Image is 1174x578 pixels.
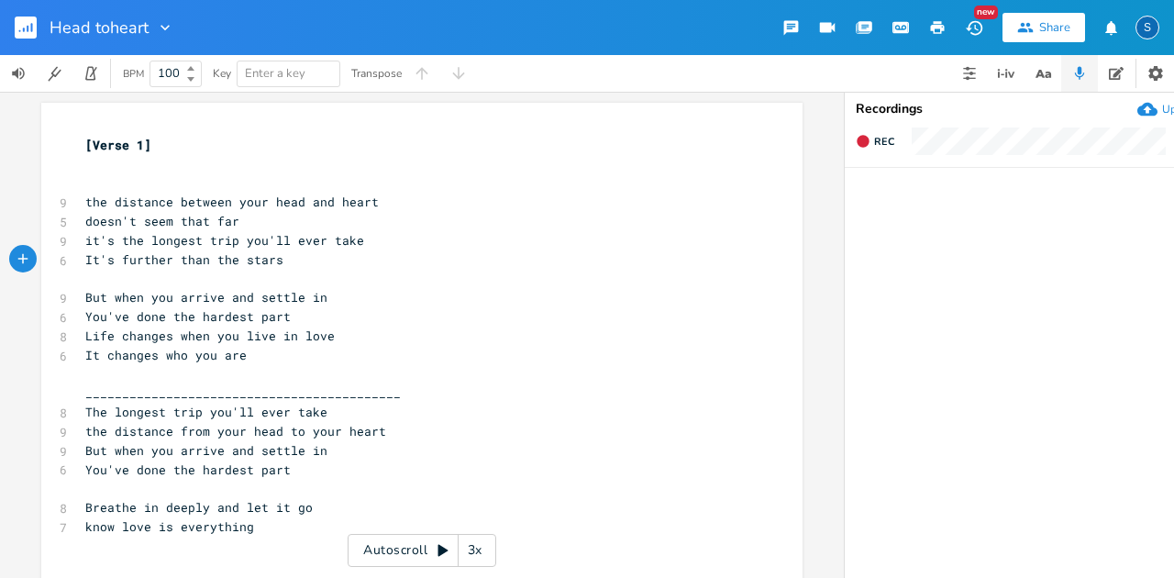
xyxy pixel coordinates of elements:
div: New [974,6,998,19]
span: Head toheart [50,19,149,36]
span: But when you arrive and settle in [85,442,327,459]
span: You've done the hardest part [85,308,291,325]
button: S [1135,6,1159,49]
div: Sarah Cade Music [1135,16,1159,39]
div: Transpose [351,68,402,79]
span: it's the longest trip you'll ever take [85,232,364,249]
span: know love is everything [85,518,254,535]
span: Breathe in deeply and let it go [85,499,313,516]
span: ___________________________________________ [85,384,401,401]
span: But when you arrive and settle in [85,289,327,306]
button: New [956,11,992,44]
div: Share [1039,19,1070,36]
span: doesn't seem that far [85,213,239,229]
button: Rec [848,127,902,156]
div: BPM [123,69,144,79]
span: It changes who you are [85,347,247,363]
span: It's further than the stars [85,251,283,268]
button: Share [1002,13,1085,42]
div: Autoscroll [348,534,496,567]
span: the distance from your head to your heart [85,423,386,439]
span: the distance between your head and heart [85,194,379,210]
span: The longest trip you'll ever take [85,404,327,420]
span: Rec [874,135,894,149]
div: Key [213,68,231,79]
span: Enter a key [245,65,305,82]
span: Life changes when you live in love [85,328,335,344]
span: [Verse 1] [85,137,151,153]
div: 3x [459,534,492,567]
span: You've done the hardest part [85,461,291,478]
